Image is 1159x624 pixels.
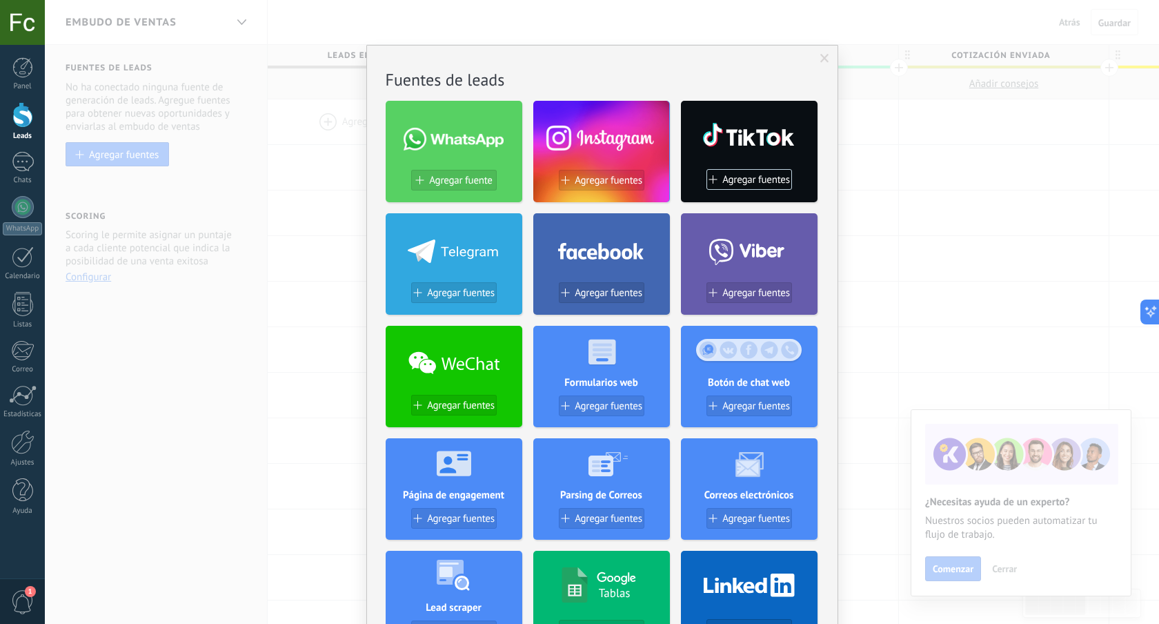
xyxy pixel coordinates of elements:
button: Agregar fuentes [559,396,644,416]
span: Agregar fuentes [722,513,790,525]
div: Chats [3,176,43,185]
button: Agregar fuentes [559,170,644,191]
h4: Lead scraper [386,601,522,614]
span: Agregar fuentes [575,287,642,299]
span: Agregar fuentes [575,513,642,525]
div: WhatsApp [3,222,42,235]
span: 1 [25,586,36,597]
span: Agregar fuente [429,175,492,186]
div: Estadísticas [3,410,43,419]
span: Agregar fuentes [722,287,790,299]
div: Ayuda [3,507,43,516]
h4: Correos electrónicos [681,489,818,502]
button: Agregar fuentes [559,508,644,529]
h4: Página de engagement [386,489,522,502]
div: Leads [3,132,43,141]
span: Agregar fuentes [427,513,495,525]
h4: Botón de chat web [681,376,818,389]
button: Agregar fuentes [559,282,644,303]
button: Agregar fuentes [411,282,497,303]
button: Agregar fuentes [706,169,792,190]
button: Agregar fuentes [411,395,497,416]
h4: Formularios web [533,376,670,389]
button: Agregar fuente [411,170,497,191]
div: Panel [3,82,43,91]
div: Ajustes [3,458,43,467]
div: Calendario [3,272,43,281]
button: Agregar fuentes [706,396,792,416]
span: Agregar fuentes [722,174,790,186]
button: Agregar fuentes [706,508,792,529]
h4: Tablas [599,585,631,601]
div: Listas [3,320,43,329]
h4: Parsing de Correos [533,489,670,502]
div: Correo [3,365,43,374]
span: Agregar fuentes [427,400,495,411]
span: Agregar fuentes [575,400,642,412]
button: Agregar fuentes [706,282,792,303]
span: Agregar fuentes [722,400,790,412]
span: Agregar fuentes [427,287,495,299]
h2: Fuentes de leads [386,69,819,90]
button: Agregar fuentes [411,508,497,529]
span: Agregar fuentes [575,175,642,186]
